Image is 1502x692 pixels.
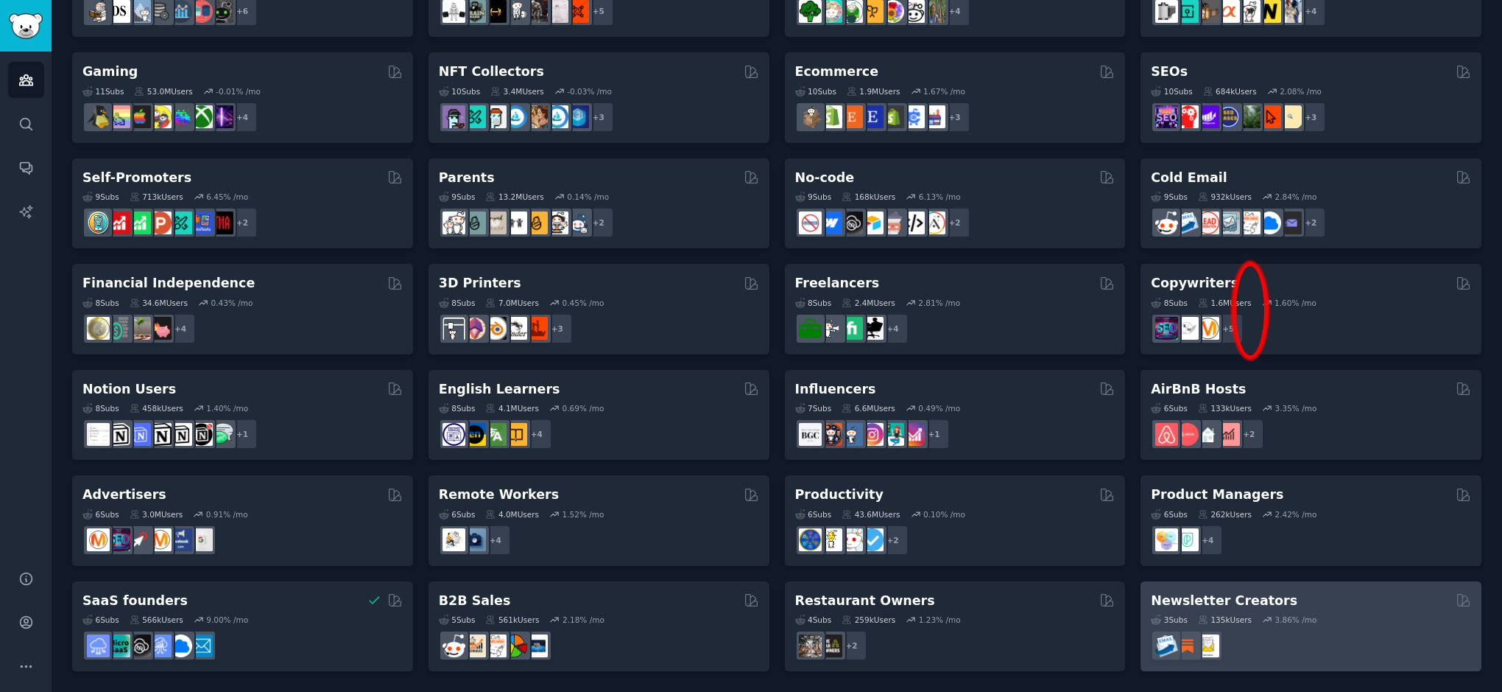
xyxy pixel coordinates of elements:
[861,212,884,234] img: Airtable
[169,528,192,551] img: FacebookAds
[923,86,965,97] div: 1.67 % /mo
[842,509,900,520] div: 43.6M Users
[840,105,863,128] img: Etsy
[190,423,213,446] img: BestNotionTemplates
[485,403,539,413] div: 4.1M Users
[878,525,909,556] div: + 2
[819,212,842,234] img: webflow
[1280,86,1322,97] div: 2.08 % /mo
[82,274,255,293] h2: Financial Independence
[566,212,589,234] img: Parents
[82,86,124,97] div: 11 Sub s
[1279,212,1302,234] img: EmailOutreach
[1151,298,1188,308] div: 8 Sub s
[130,298,188,308] div: 34.6M Users
[1203,86,1257,97] div: 684k Users
[795,298,832,308] div: 8 Sub s
[1279,105,1302,128] img: The_SEO
[87,317,110,340] img: UKPersonalFinance
[861,423,884,446] img: InstagramMarketing
[799,105,822,128] img: dropship
[1176,212,1199,234] img: Emailmarketing
[227,102,258,133] div: + 4
[795,509,832,520] div: 6 Sub s
[504,423,527,446] img: LearnEnglishOnReddit
[1258,212,1281,234] img: B2BSaaS
[918,403,960,413] div: 0.49 % /mo
[1155,212,1178,234] img: sales
[861,317,884,340] img: Freelancers
[525,317,548,340] img: FixMyPrint
[939,207,970,238] div: + 2
[87,105,110,128] img: linux_gaming
[1151,380,1246,399] h2: AirBnB Hosts
[169,423,192,446] img: AskNotion
[919,192,961,202] div: 6.13 % /mo
[840,317,863,340] img: Fiverr
[1258,105,1281,128] img: GoogleSearchConsole
[439,615,476,625] div: 5 Sub s
[206,192,248,202] div: 6.45 % /mo
[1196,635,1219,657] img: Newsletters
[1151,486,1283,504] h2: Product Managers
[190,528,213,551] img: googleads
[134,86,192,97] div: 53.0M Users
[443,635,465,657] img: sales
[546,212,568,234] img: parentsofmultiples
[87,635,110,657] img: SaaS
[819,105,842,128] img: shopify
[795,192,832,202] div: 9 Sub s
[840,528,863,551] img: productivity
[82,169,191,187] h2: Self-Promoters
[1176,105,1199,128] img: TechSEO
[149,423,172,446] img: NotionGeeks
[227,419,258,450] div: + 1
[439,63,544,81] h2: NFT Collectors
[1151,592,1297,610] h2: Newsletter Creators
[1196,212,1219,234] img: LeadGeneration
[1176,423,1199,446] img: AirBnBHosts
[82,403,119,413] div: 8 Sub s
[149,212,172,234] img: ProductHunters
[107,105,130,128] img: CozyGamers
[439,592,511,610] h2: B2B Sales
[1198,298,1252,308] div: 1.6M Users
[836,630,867,661] div: + 2
[1151,403,1188,413] div: 6 Sub s
[567,192,609,202] div: 0.14 % /mo
[87,212,110,234] img: AppIdeas
[443,528,465,551] img: RemoteJobs
[211,423,233,446] img: NotionPromote
[463,105,486,128] img: NFTMarketplace
[82,380,176,399] h2: Notion Users
[881,212,904,234] img: nocodelowcode
[563,509,604,520] div: 1.52 % /mo
[216,86,261,97] div: -0.01 % /mo
[795,486,884,504] h2: Productivity
[1151,63,1188,81] h2: SEOs
[1196,317,1219,340] img: content_marketing
[128,105,151,128] img: macgaming
[1176,635,1199,657] img: Substack
[1155,317,1178,340] img: SEO
[819,528,842,551] img: lifehacks
[799,212,822,234] img: nocode
[919,419,950,450] div: + 1
[211,212,233,234] img: TestMyApp
[1217,212,1240,234] img: coldemail
[463,528,486,551] img: work
[484,105,507,128] img: NFTmarket
[484,423,507,446] img: language_exchange
[463,635,486,657] img: salestechniques
[1151,192,1188,202] div: 9 Sub s
[583,102,614,133] div: + 3
[439,192,476,202] div: 9 Sub s
[842,192,895,202] div: 168k Users
[563,615,604,625] div: 2.18 % /mo
[1295,102,1326,133] div: + 3
[861,105,884,128] img: EtsySellers
[87,528,110,551] img: marketing
[130,615,183,625] div: 566k Users
[1192,525,1223,556] div: + 4
[1274,509,1316,520] div: 2.42 % /mo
